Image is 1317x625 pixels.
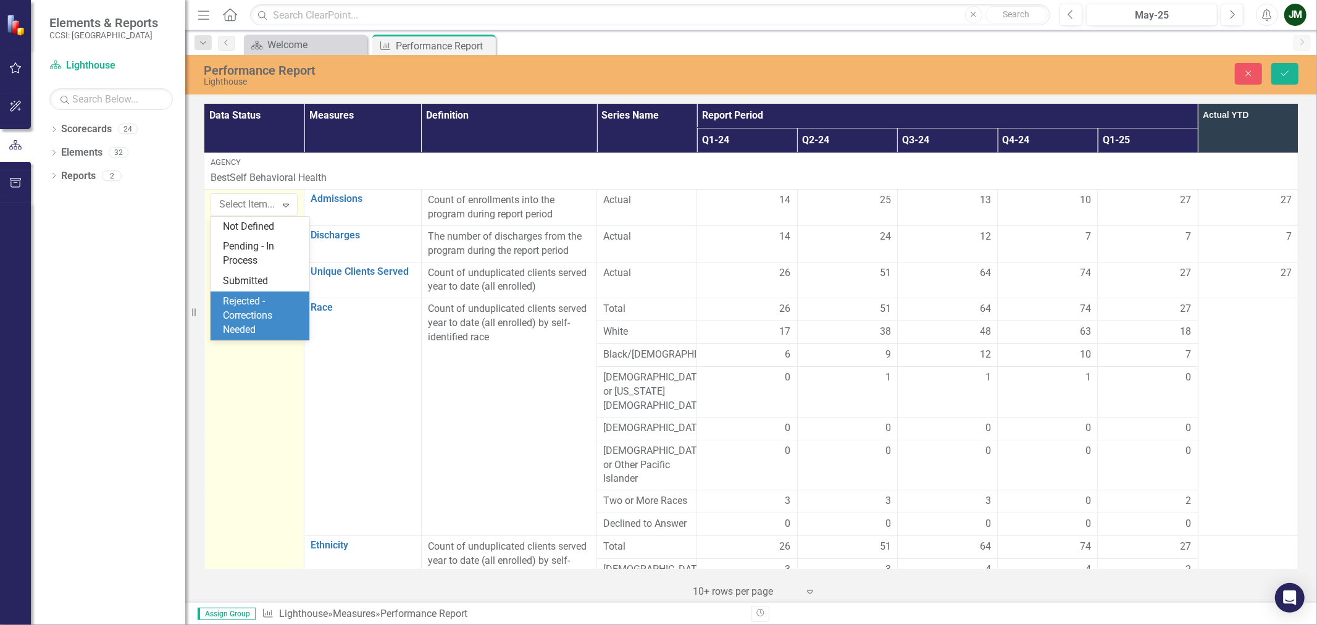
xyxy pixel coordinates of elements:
[396,38,493,54] div: Performance Report
[980,302,991,316] span: 64
[985,517,991,531] span: 0
[785,517,791,531] span: 0
[311,302,415,313] a: Race
[1186,371,1192,385] span: 0
[980,193,991,208] span: 13
[1186,444,1192,458] span: 0
[785,421,791,435] span: 0
[1086,4,1218,26] button: May-25
[1181,193,1192,208] span: 27
[1085,494,1091,508] span: 0
[247,37,364,52] a: Welcome
[885,444,891,458] span: 0
[311,266,415,277] a: Unique Clients Served
[985,6,1047,23] button: Search
[1275,583,1305,613] div: Open Intercom Messenger
[204,77,821,86] div: Lighthouse
[885,517,891,531] span: 0
[603,193,690,208] span: Actual
[785,563,791,577] span: 3
[603,421,690,435] span: [DEMOGRAPHIC_DATA]
[1181,302,1192,316] span: 27
[223,274,302,288] div: Submitted
[603,517,690,531] span: Declined to Answer
[880,325,891,339] span: 38
[985,371,991,385] span: 1
[780,540,791,554] span: 26
[980,540,991,554] span: 64
[1181,266,1192,280] span: 27
[885,421,891,435] span: 0
[603,302,690,316] span: Total
[1085,230,1091,244] span: 7
[880,540,891,554] span: 51
[204,64,821,77] div: Performance Report
[880,193,891,208] span: 25
[603,540,690,554] span: Total
[980,230,991,244] span: 12
[1090,8,1213,23] div: May-25
[1281,267,1292,279] span: 27
[1080,266,1091,280] span: 74
[1085,563,1091,577] span: 4
[311,540,415,551] a: Ethnicity
[211,171,1292,185] p: BestSelf Behavioral Health
[198,608,256,620] span: Assign Group
[785,494,791,508] span: 3
[311,230,415,241] a: Discharges
[603,348,690,362] span: Black/[DEMOGRAPHIC_DATA]
[1186,517,1192,531] span: 0
[49,15,158,30] span: Elements & Reports
[49,59,173,73] a: Lighthouse
[1080,193,1091,208] span: 10
[985,421,991,435] span: 0
[1080,540,1091,554] span: 74
[785,348,791,362] span: 6
[223,220,302,234] div: Not Defined
[333,608,375,619] a: Measures
[1181,540,1192,554] span: 27
[428,540,590,582] p: Count of unduplicated clients served year to date (all enrolled) by self-identified ethnicity.
[1085,444,1091,458] span: 0
[1080,325,1091,339] span: 63
[223,240,302,268] div: Pending - In Process
[49,30,158,40] small: CCSI: [GEOGRAPHIC_DATA]
[1281,194,1292,206] span: 27
[262,607,742,621] div: » »
[980,348,991,362] span: 12
[223,295,302,337] div: Rejected - Corrections Needed
[885,494,891,508] span: 3
[428,230,590,258] div: The number of discharges from the program during the report period
[880,230,891,244] span: 24
[603,230,690,244] span: Actual
[1181,325,1192,339] span: 18
[1085,421,1091,435] span: 0
[780,302,791,316] span: 26
[109,148,128,158] div: 32
[428,193,590,222] div: Count of enrollments into the program during report period
[1186,230,1192,244] span: 7
[61,146,102,160] a: Elements
[428,302,590,345] p: Count of unduplicated clients served year to date (all enrolled) by self-identified race
[211,157,1292,168] div: Agency
[267,37,364,52] div: Welcome
[1085,517,1091,531] span: 0
[980,325,991,339] span: 48
[603,444,690,487] span: [DEMOGRAPHIC_DATA] or Other Pacific Islander
[61,169,96,183] a: Reports
[1286,230,1292,242] span: 7
[1080,302,1091,316] span: 74
[1186,348,1192,362] span: 7
[118,124,138,135] div: 24
[785,371,791,385] span: 0
[785,444,791,458] span: 0
[980,266,991,280] span: 64
[250,4,1050,26] input: Search ClearPoint...
[603,371,690,413] span: [DEMOGRAPHIC_DATA] or [US_STATE][DEMOGRAPHIC_DATA]
[1284,4,1307,26] button: JM
[780,325,791,339] span: 17
[985,563,991,577] span: 4
[885,348,891,362] span: 9
[885,563,891,577] span: 3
